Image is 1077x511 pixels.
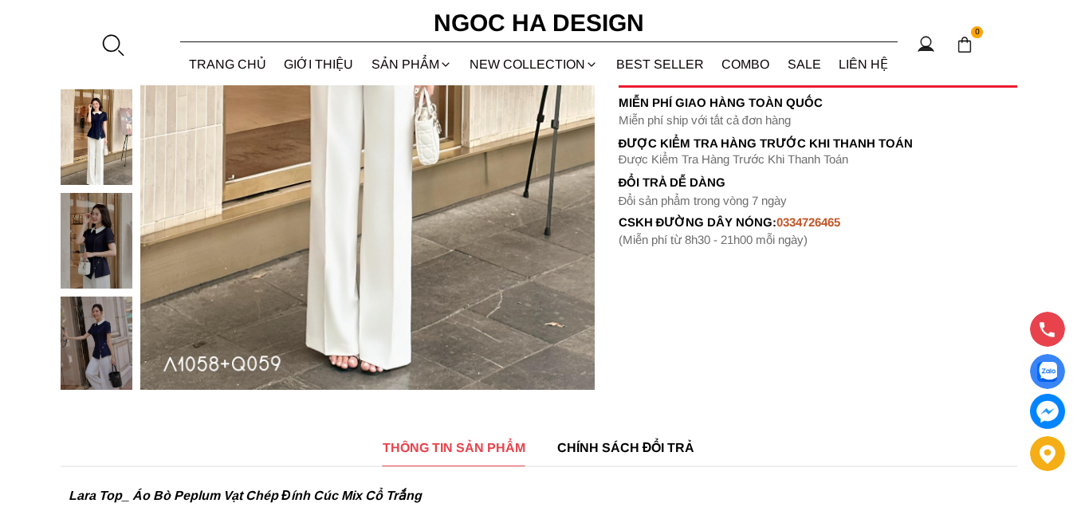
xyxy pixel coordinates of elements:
[363,43,462,85] div: SẢN PHẨM
[61,89,132,185] img: Lara Top_ Áo Bò Peplum Vạt Chép Đính Cúc Mix Cổ Trắng A1058_mini_5
[1030,394,1065,429] a: messenger
[1037,362,1057,382] img: Display image
[461,43,607,85] a: NEW COLLECTION
[779,43,831,85] a: SALE
[830,43,898,85] a: LIÊN HỆ
[713,43,779,85] a: Combo
[619,96,823,109] font: Miễn phí giao hàng toàn quốc
[619,175,1017,189] h6: Đổi trả dễ dàng
[956,36,973,53] img: img-CART-ICON-ksit0nf1
[619,215,777,229] font: cskh đường dây nóng:
[971,26,984,39] span: 0
[619,233,808,246] font: (Miễn phí từ 8h30 - 21h00 mỗi ngày)
[619,152,1017,167] p: Được Kiểm Tra Hàng Trước Khi Thanh Toán
[61,193,132,289] img: Lara Top_ Áo Bò Peplum Vạt Chép Đính Cúc Mix Cổ Trắng A1058_mini_6
[383,438,525,458] span: THÔNG TIN SẢN PHẨM
[619,113,791,127] font: Miễn phí ship với tất cả đơn hàng
[607,43,713,85] a: BEST SELLER
[776,215,840,229] font: 0334726465
[69,489,422,502] strong: Lara Top_ Áo Bò Peplum Vạt Chép Đính Cúc Mix Cổ Trắng
[619,194,788,207] font: Đổi sản phẩm trong vòng 7 ngày
[275,43,363,85] a: GIỚI THIỆU
[557,438,695,458] span: CHÍNH SÁCH ĐỔI TRẢ
[180,43,276,85] a: TRANG CHỦ
[1030,354,1065,389] a: Display image
[419,4,658,42] a: Ngoc Ha Design
[61,297,132,392] img: Lara Top_ Áo Bò Peplum Vạt Chép Đính Cúc Mix Cổ Trắng A1058_mini_7
[619,136,1017,151] p: Được Kiểm Tra Hàng Trước Khi Thanh Toán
